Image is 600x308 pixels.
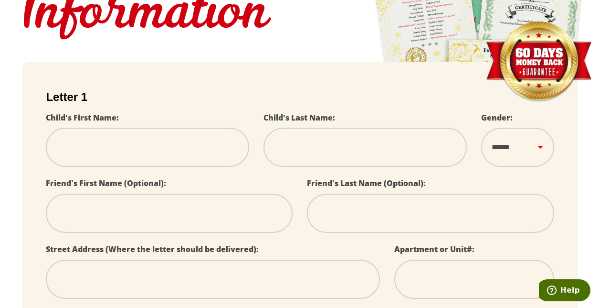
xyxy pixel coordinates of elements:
label: Gender: [481,112,513,123]
label: Friend's First Name (Optional): [46,178,166,188]
label: Child's First Name: [46,112,119,123]
label: Friend's Last Name (Optional): [307,178,426,188]
iframe: Opens a widget where you can find more information [539,279,590,303]
img: Money Back Guarantee [485,21,592,103]
label: Apartment or Unit#: [394,244,474,254]
label: Street Address (Where the letter should be delivered): [46,244,259,254]
h2: Letter 1 [46,90,554,104]
label: Child's Last Name: [263,112,335,123]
